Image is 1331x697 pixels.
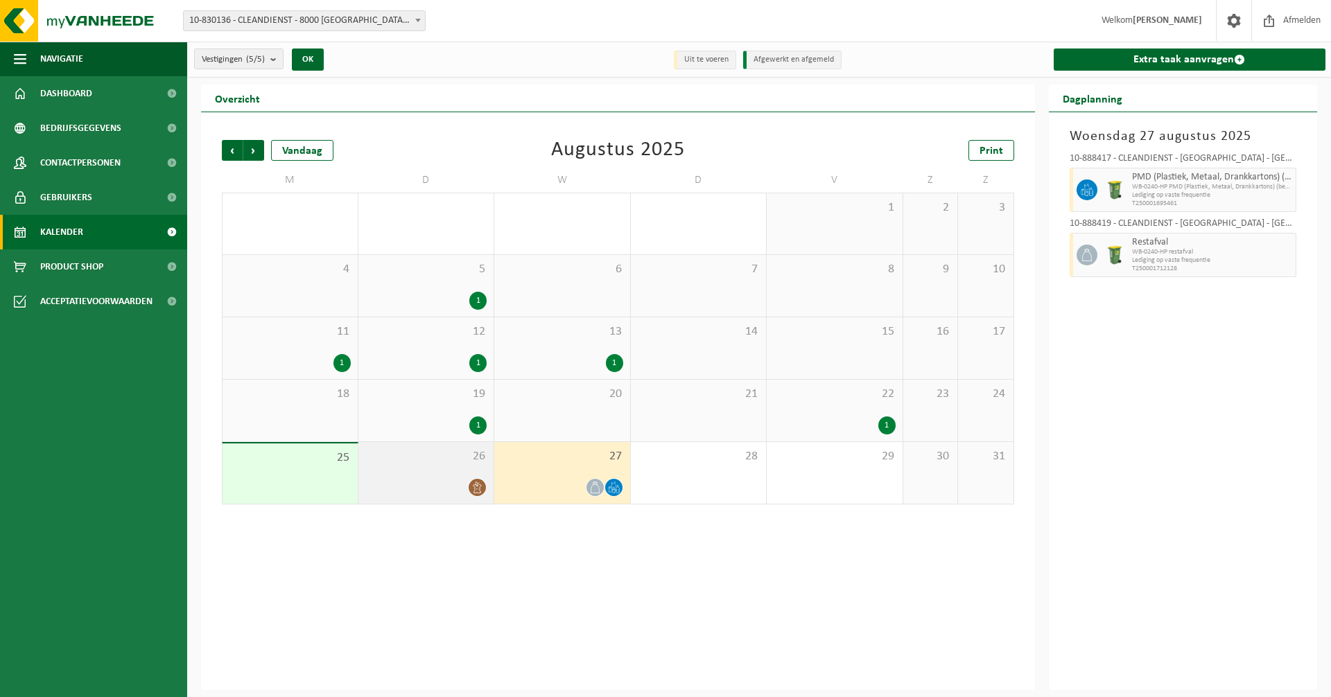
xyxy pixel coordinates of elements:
span: 10 [965,262,1006,277]
li: Afgewerkt en afgemeld [743,51,842,69]
span: Product Shop [40,249,103,284]
span: 26 [365,449,487,464]
span: 9 [910,262,951,277]
div: 1 [469,354,487,372]
h2: Overzicht [201,85,274,112]
span: 1 [774,200,896,215]
td: D [631,168,767,193]
span: 12 [365,324,487,339]
span: Lediging op vaste frequentie [1132,191,1293,200]
div: Vandaag [271,140,333,161]
span: Dashboard [40,76,92,111]
td: D [358,168,495,193]
span: 3 [965,200,1006,215]
span: 11 [229,324,351,339]
span: 21 [638,387,760,402]
span: T250001695461 [1132,200,1293,208]
span: Gebruikers [40,180,92,215]
span: Vestigingen [202,49,265,70]
span: 4 [229,262,351,277]
span: 6 [501,262,623,277]
span: Volgende [243,140,264,161]
button: OK [292,48,324,71]
span: Navigatie [40,42,83,76]
span: T250001712128 [1132,265,1293,273]
span: Print [980,145,1003,157]
span: 7 [638,262,760,277]
li: Uit te voeren [674,51,736,69]
div: 1 [469,416,487,434]
td: M [222,168,358,193]
span: 10-830136 - CLEANDIENST - 8000 BRUGGE, PATHOEKEWEG 48 [184,11,425,30]
span: 19 [365,387,487,402]
span: 30 [910,449,951,464]
span: 18 [229,387,351,402]
a: Extra taak aanvragen [1054,48,1326,71]
span: 14 [638,324,760,339]
button: Vestigingen(5/5) [194,48,284,69]
img: WB-0240-HPE-GN-50 [1104,245,1125,265]
span: 17 [965,324,1006,339]
span: WB-0240-HP PMD (Plastiek, Metaal, Drankkartons) (bedrijven) [1132,183,1293,191]
a: Print [968,140,1014,161]
span: 13 [501,324,623,339]
span: 23 [910,387,951,402]
span: 8 [774,262,896,277]
span: Restafval [1132,237,1293,248]
span: Bedrijfsgegevens [40,111,121,145]
span: 31 [965,449,1006,464]
div: 10-888419 - CLEANDIENST - [GEOGRAPHIC_DATA] - [GEOGRAPHIC_DATA] [1070,219,1297,233]
img: WB-0240-HPE-GN-50 [1104,179,1125,200]
span: PMD (Plastiek, Metaal, Drankkartons) (bedrijven) [1132,172,1293,183]
h2: Dagplanning [1049,85,1136,112]
div: 1 [469,292,487,310]
span: Vorige [222,140,243,161]
span: 27 [501,449,623,464]
div: 1 [606,354,623,372]
span: 20 [501,387,623,402]
span: 16 [910,324,951,339]
td: Z [958,168,1014,193]
span: Acceptatievoorwaarden [40,284,153,319]
span: 5 [365,262,487,277]
span: Lediging op vaste frequentie [1132,256,1293,265]
td: Z [903,168,959,193]
span: Contactpersonen [40,145,121,180]
span: 28 [638,449,760,464]
count: (5/5) [246,55,265,64]
div: 1 [333,354,351,372]
span: Kalender [40,215,83,249]
strong: [PERSON_NAME] [1133,15,1202,26]
div: Augustus 2025 [551,140,685,161]
h3: Woensdag 27 augustus 2025 [1070,126,1297,147]
span: WB-0240-HP restafval [1132,248,1293,256]
span: 24 [965,387,1006,402]
span: 2 [910,200,951,215]
span: 25 [229,450,351,466]
span: 15 [774,324,896,339]
span: 29 [774,449,896,464]
div: 1 [878,416,896,434]
span: 10-830136 - CLEANDIENST - 8000 BRUGGE, PATHOEKEWEG 48 [183,10,426,31]
td: W [494,168,631,193]
div: 10-888417 - CLEANDIENST - [GEOGRAPHIC_DATA] - [GEOGRAPHIC_DATA] [1070,154,1297,168]
td: V [767,168,903,193]
span: 22 [774,387,896,402]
